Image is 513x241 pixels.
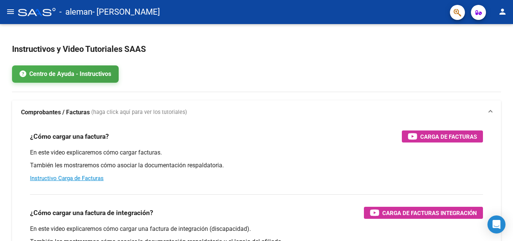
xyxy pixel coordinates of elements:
[12,65,119,83] a: Centro de Ayuda - Instructivos
[21,108,90,117] strong: Comprobantes / Facturas
[6,7,15,16] mat-icon: menu
[30,208,153,218] h3: ¿Cómo cargar una factura de integración?
[364,207,483,219] button: Carga de Facturas Integración
[487,215,505,233] div: Open Intercom Messenger
[402,130,483,142] button: Carga de Facturas
[30,149,483,157] p: En este video explicaremos cómo cargar facturas.
[498,7,507,16] mat-icon: person
[30,131,109,142] h3: ¿Cómo cargar una factura?
[12,100,501,124] mat-expansion-panel-header: Comprobantes / Facturas (haga click aquí para ver los tutoriales)
[382,208,477,218] span: Carga de Facturas Integración
[92,4,160,20] span: - [PERSON_NAME]
[59,4,92,20] span: - aleman
[12,42,501,56] h2: Instructivos y Video Tutoriales SAAS
[420,132,477,141] span: Carga de Facturas
[30,225,483,233] p: En este video explicaremos cómo cargar una factura de integración (discapacidad).
[30,175,104,182] a: Instructivo Carga de Facturas
[30,161,483,170] p: También les mostraremos cómo asociar la documentación respaldatoria.
[91,108,187,117] span: (haga click aquí para ver los tutoriales)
